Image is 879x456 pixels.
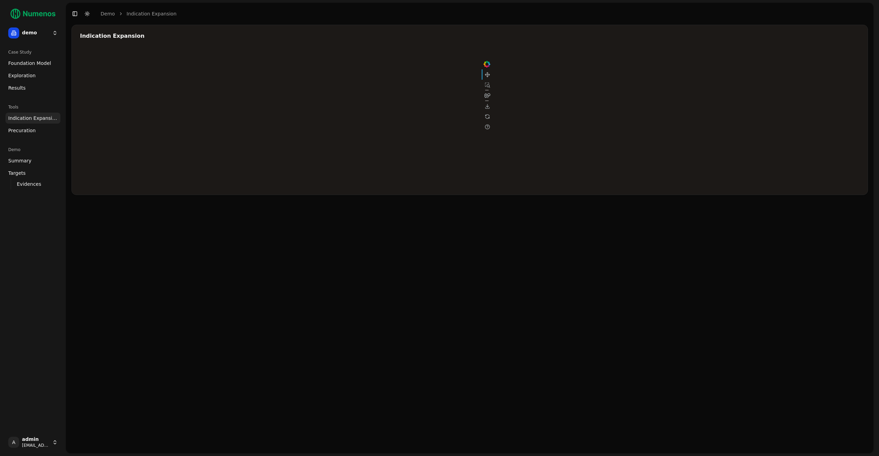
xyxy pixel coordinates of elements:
[22,443,49,448] span: [EMAIL_ADDRESS]
[8,170,26,176] span: Targets
[80,33,859,39] div: Indication Expansion
[5,113,60,124] a: Indication Expansion
[8,60,51,67] span: Foundation Model
[5,58,60,69] a: Foundation Model
[8,157,32,164] span: Summary
[17,181,41,187] span: Evidences
[22,30,49,36] span: demo
[5,144,60,155] div: Demo
[82,9,92,19] button: Toggle Dark Mode
[22,436,49,443] span: admin
[5,5,60,22] img: Numenos
[101,10,176,17] nav: breadcrumb
[8,437,19,448] span: A
[5,155,60,166] a: Summary
[8,115,58,122] span: Indication Expansion
[70,9,80,19] button: Toggle Sidebar
[5,102,60,113] div: Tools
[5,125,60,136] a: Precuration
[5,168,60,179] a: Targets
[5,70,60,81] a: Exploration
[5,25,60,41] button: demo
[8,72,36,79] span: Exploration
[5,82,60,93] a: Results
[127,10,176,17] a: Indication Expansion
[5,47,60,58] div: Case Study
[14,179,52,189] a: Evidences
[8,127,36,134] span: Precuration
[5,434,60,451] button: Aadmin[EMAIL_ADDRESS]
[8,84,26,91] span: Results
[101,10,115,17] a: demo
